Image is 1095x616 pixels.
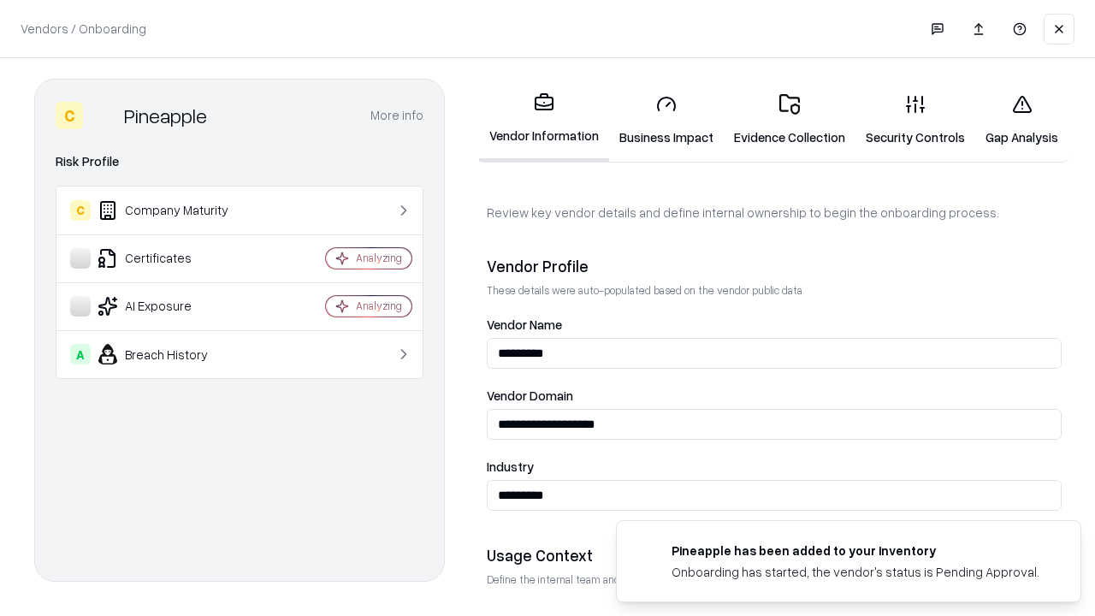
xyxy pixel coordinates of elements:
[487,389,1062,402] label: Vendor Domain
[479,79,609,162] a: Vendor Information
[487,572,1062,587] p: Define the internal team and reason for using this vendor. This helps assess business relevance a...
[724,80,855,160] a: Evidence Collection
[356,299,402,313] div: Analyzing
[70,344,91,364] div: A
[70,296,275,317] div: AI Exposure
[21,20,146,38] p: Vendors / Onboarding
[356,251,402,265] div: Analyzing
[487,256,1062,276] div: Vendor Profile
[124,102,207,129] div: Pineapple
[975,80,1068,160] a: Gap Analysis
[56,102,83,129] div: C
[70,200,275,221] div: Company Maturity
[855,80,975,160] a: Security Controls
[487,204,1062,222] p: Review key vendor details and define internal ownership to begin the onboarding process.
[70,200,91,221] div: C
[487,283,1062,298] p: These details were auto-populated based on the vendor public data
[56,151,423,172] div: Risk Profile
[70,344,275,364] div: Breach History
[90,102,117,129] img: Pineapple
[637,542,658,562] img: pineappleenergy.com
[672,563,1039,581] div: Onboarding has started, the vendor's status is Pending Approval.
[370,100,423,131] button: More info
[70,248,275,269] div: Certificates
[672,542,1039,560] div: Pineapple has been added to your inventory
[487,545,1062,566] div: Usage Context
[487,460,1062,473] label: Industry
[487,318,1062,331] label: Vendor Name
[609,80,724,160] a: Business Impact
